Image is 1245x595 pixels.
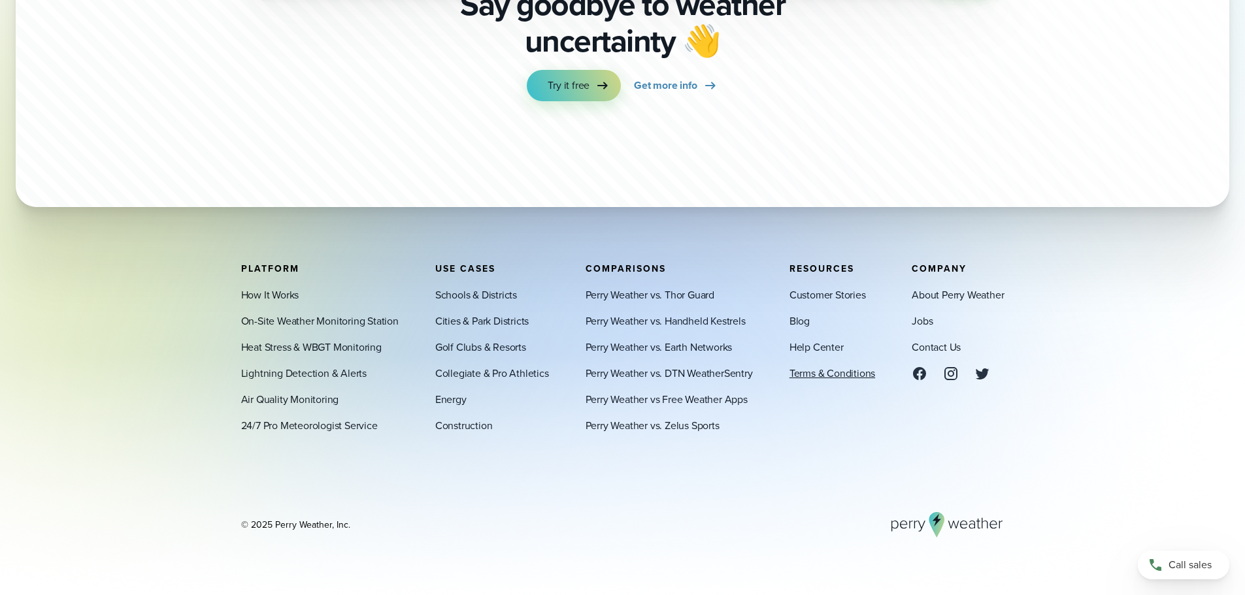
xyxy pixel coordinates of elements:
a: Construction [435,417,493,433]
span: Company [912,261,967,275]
a: Try it free [527,70,621,101]
span: Resources [789,261,854,275]
a: Cities & Park Districts [435,313,529,329]
a: How It Works [241,287,299,302]
span: Platform [241,261,299,275]
a: Perry Weather vs. DTN WeatherSentry [586,365,753,381]
a: Terms & Conditions [789,365,875,381]
a: About Perry Weather [912,287,1004,302]
a: On-Site Weather Monitoring Station [241,313,399,329]
a: Contact Us [912,339,961,355]
a: Get more info [634,70,718,101]
a: Customer Stories [789,287,866,302]
a: Call sales [1138,551,1229,579]
a: Schools & Districts [435,287,517,302]
a: Heat Stress & WBGT Monitoring [241,339,382,355]
a: Lightning Detection & Alerts [241,365,367,381]
span: Use Cases [435,261,495,275]
a: Collegiate & Pro Athletics [435,365,549,381]
span: Try it free [548,78,589,93]
span: Comparisons [586,261,666,275]
div: © 2025 Perry Weather, Inc. [241,518,350,531]
a: Perry Weather vs. Thor Guard [586,287,714,302]
a: Golf Clubs & Resorts [435,339,526,355]
a: Perry Weather vs Free Weather Apps [586,391,748,407]
a: Energy [435,391,467,407]
span: Get more info [634,78,697,93]
a: 24/7 Pro Meteorologist Service [241,417,378,433]
a: Help Center [789,339,844,355]
a: Blog [789,313,810,329]
a: Perry Weather vs. Handheld Kestrels [586,313,746,329]
a: Air Quality Monitoring [241,391,339,407]
a: Perry Weather vs. Earth Networks [586,339,733,355]
span: Call sales [1169,557,1212,573]
a: Perry Weather vs. Zelus Sports [586,417,720,433]
a: Jobs [912,313,933,329]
